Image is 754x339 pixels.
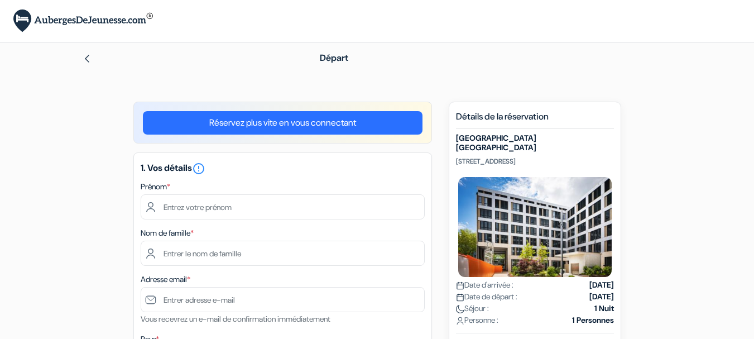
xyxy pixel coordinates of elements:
span: Date de départ : [456,291,517,303]
span: Séjour : [456,303,489,314]
i: error_outline [192,162,205,175]
span: Départ [320,52,348,64]
label: Adresse email [141,274,190,285]
h5: Détails de la réservation [456,111,614,129]
strong: 1 Nuit [594,303,614,314]
input: Entrer le nom de famille [141,241,425,266]
span: Date d'arrivée : [456,279,513,291]
small: Vous recevrez un e-mail de confirmation immédiatement [141,314,330,324]
img: calendar.svg [456,293,464,302]
strong: [DATE] [589,279,614,291]
input: Entrer adresse e-mail [141,287,425,312]
h5: [GEOGRAPHIC_DATA] [GEOGRAPHIC_DATA] [456,133,614,152]
img: AubergesDeJeunesse.com [13,9,153,32]
img: user_icon.svg [456,317,464,325]
a: error_outline [192,162,205,174]
strong: 1 Personnes [572,314,614,326]
img: calendar.svg [456,281,464,290]
p: [STREET_ADDRESS] [456,157,614,166]
img: moon.svg [456,305,464,313]
label: Nom de famille [141,227,194,239]
a: Réservez plus vite en vous connectant [143,111,422,135]
h5: 1. Vos détails [141,162,425,175]
span: Personne : [456,314,498,326]
img: left_arrow.svg [83,54,92,63]
strong: [DATE] [589,291,614,303]
input: Entrez votre prénom [141,194,425,219]
label: Prénom [141,181,170,193]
